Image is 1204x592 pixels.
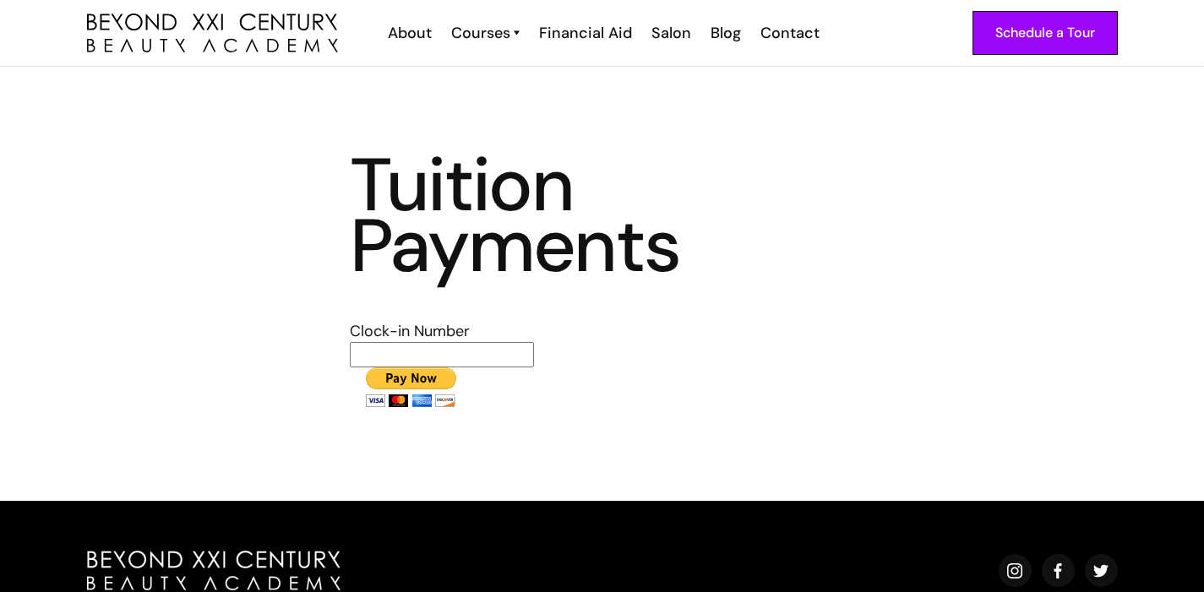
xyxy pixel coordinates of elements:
td: Clock-in Number [350,320,534,342]
a: home [87,14,338,53]
input: PayPal - The safer, easier way to pay online! [350,367,471,407]
a: About [377,22,440,44]
div: Salon [651,22,691,44]
img: beyond beauty logo [87,551,340,590]
a: Salon [640,22,700,44]
img: beyond 21st century beauty academy logo [87,14,338,53]
div: Schedule a Tour [995,22,1095,44]
a: Schedule a Tour [972,11,1118,55]
a: Financial Aid [528,22,640,44]
h3: Tuition Payments [350,155,855,276]
a: Contact [749,22,828,44]
a: Courses [451,22,520,44]
div: About [388,22,432,44]
div: Courses [451,22,510,44]
a: Blog [700,22,749,44]
div: Blog [711,22,741,44]
div: Financial Aid [539,22,632,44]
div: Contact [760,22,820,44]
